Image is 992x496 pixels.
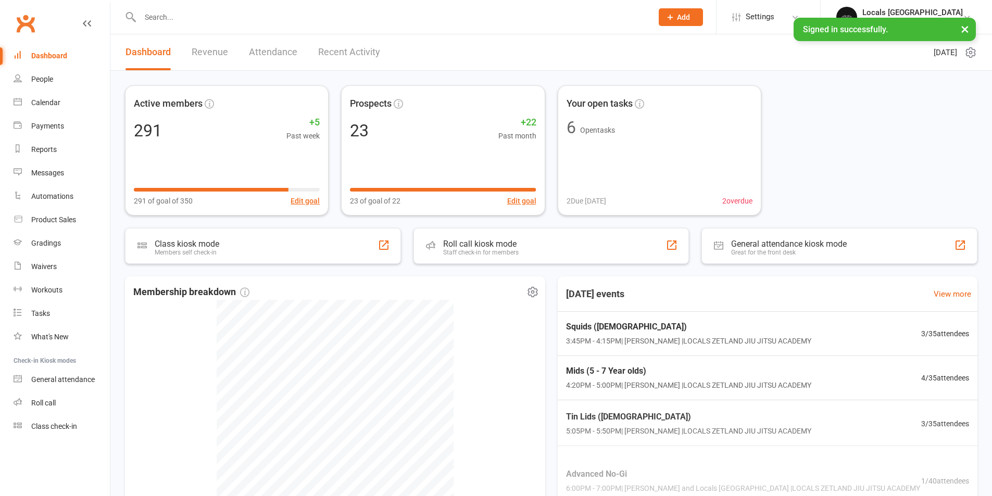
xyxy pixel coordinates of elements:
img: thumb_image1753173050.png [836,7,857,28]
span: 4:20PM - 5:00PM | [PERSON_NAME] | LOCALS ZETLAND JIU JITSU ACADEMY [566,379,811,391]
a: Revenue [192,34,228,70]
a: Reports [14,138,110,161]
span: Advanced No-Gi [566,467,920,481]
div: Roll call kiosk mode [443,239,519,249]
span: [DATE] [934,46,957,59]
div: Roll call [31,399,56,407]
a: What's New [14,325,110,349]
a: Class kiosk mode [14,415,110,438]
button: × [956,18,974,40]
span: 6:00PM - 7:00PM | [PERSON_NAME] and Locals [GEOGRAPHIC_DATA] | LOCALS ZETLAND JIU JITSU ACADEMY [566,483,920,494]
a: Workouts [14,278,110,302]
span: Tin Lids ([DEMOGRAPHIC_DATA]) [566,410,811,424]
span: 2 overdue [722,195,752,207]
span: Mids (5 - 7 Year olds) [566,364,811,378]
span: +22 [498,115,536,130]
a: Gradings [14,232,110,255]
span: 23 of goal of 22 [350,195,400,207]
div: Class kiosk mode [155,239,219,249]
span: 4 / 35 attendees [921,372,969,384]
div: Payments [31,122,64,130]
div: Waivers [31,262,57,271]
div: Automations [31,192,73,200]
span: Past week [286,130,320,142]
span: Your open tasks [567,96,633,111]
a: Attendance [249,34,297,70]
div: Calendar [31,98,60,107]
span: 2 Due [DATE] [567,195,606,207]
span: Squids ([DEMOGRAPHIC_DATA]) [566,320,811,334]
span: 1 / 40 attendees [921,475,969,487]
span: Active members [134,96,203,111]
span: Past month [498,130,536,142]
div: Product Sales [31,215,76,224]
div: Locals Jiu Jitsu Zetland [862,17,963,27]
a: Clubworx [12,10,39,36]
span: Settings [746,5,774,29]
div: 6 [567,119,576,136]
a: View more [934,288,971,300]
a: Tasks [14,302,110,325]
span: 3 / 35 attendees [921,418,969,429]
div: Reports [31,145,57,154]
h3: [DATE] events [558,285,633,303]
div: Class check-in [31,422,77,430]
a: People [14,68,110,91]
div: Locals [GEOGRAPHIC_DATA] [862,8,963,17]
span: Prospects [350,96,392,111]
span: 3 / 35 attendees [921,328,969,339]
span: 291 of goal of 350 [134,195,193,207]
a: Messages [14,161,110,185]
div: Great for the front desk [731,249,847,256]
button: Edit goal [291,195,320,207]
div: Messages [31,169,64,177]
span: +5 [286,115,320,130]
span: 3:45PM - 4:15PM | [PERSON_NAME] | LOCALS ZETLAND JIU JITSU ACADEMY [566,335,811,347]
div: Dashboard [31,52,67,60]
div: 291 [134,122,162,139]
a: Waivers [14,255,110,278]
div: Tasks [31,309,50,317]
a: General attendance kiosk mode [14,368,110,391]
a: Payments [14,115,110,138]
div: What's New [31,333,69,341]
span: 5:05PM - 5:50PM | [PERSON_NAME] | LOCALS ZETLAND JIU JITSU ACADEMY [566,426,811,437]
span: Signed in successfully. [803,24,888,34]
a: Roll call [14,391,110,415]
a: Recent Activity [318,34,380,70]
div: Gradings [31,239,61,247]
div: People [31,75,53,83]
a: Product Sales [14,208,110,232]
div: Workouts [31,286,62,294]
a: Dashboard [14,44,110,68]
span: Open tasks [580,126,615,134]
div: General attendance [31,375,95,384]
a: Calendar [14,91,110,115]
button: Edit goal [507,195,536,207]
div: 23 [350,122,369,139]
span: Membership breakdown [133,285,249,300]
a: Dashboard [125,34,171,70]
a: Automations [14,185,110,208]
input: Search... [137,10,645,24]
div: Staff check-in for members [443,249,519,256]
div: Members self check-in [155,249,219,256]
div: General attendance kiosk mode [731,239,847,249]
span: Add [677,13,690,21]
button: Add [659,8,703,26]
